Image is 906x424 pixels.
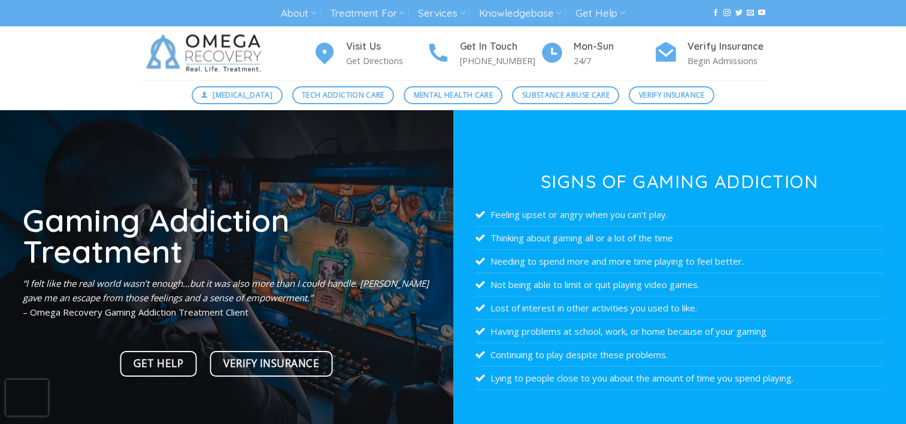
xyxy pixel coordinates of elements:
[192,86,283,104] a: [MEDICAL_DATA]
[475,367,883,390] li: Lying to people close to you about the amount of time you spend playing.
[414,89,493,101] span: Mental Health Care
[475,343,883,367] li: Continuing to play despite these problems.
[23,204,431,267] h1: Gaming Addiction Treatment
[475,296,883,320] li: Lost of interest in other activities you used to like.
[281,2,316,25] a: About
[639,89,705,101] span: Verify Insurance
[687,54,768,68] p: Begin Admissions
[475,226,883,250] li: Thinking about gaming all or a lot of the time
[475,172,883,190] h3: Signs of Gaming Addiction
[292,86,395,104] a: Tech Addiction Care
[460,39,540,54] h4: Get In Touch
[426,39,540,68] a: Get In Touch [PHONE_NUMBER]
[460,54,540,68] p: [PHONE_NUMBER]
[139,26,274,80] img: Omega Recovery
[6,380,48,416] iframe: reCAPTCHA
[418,2,465,25] a: Services
[23,277,429,304] em: “I felt like the real world wasn’t enough…but it was also more than I could handle. [PERSON_NAME]...
[404,86,502,104] a: Mental Health Care
[313,39,426,68] a: Visit Us Get Directions
[687,39,768,54] h4: Verify Insurance
[475,273,883,296] li: Not being able to limit or quit playing video games.
[475,203,883,226] li: Feeling upset or angry when you can’t play.
[475,320,883,343] li: Having problems at school, work, or home because of your gaming
[346,54,426,68] p: Get Directions
[512,86,619,104] a: Substance Abuse Care
[723,9,731,17] a: Follow on Instagram
[23,276,431,319] p: – Omega Recovery Gaming Addiction Treatment Client
[120,351,198,377] a: Get Help
[479,2,562,25] a: Knowledgebase
[346,39,426,54] h4: Visit Us
[735,9,743,17] a: Follow on Twitter
[134,355,183,372] span: Get Help
[575,2,625,25] a: Get Help
[712,9,719,17] a: Follow on Facebook
[213,89,272,101] span: [MEDICAL_DATA]
[758,9,765,17] a: Follow on YouTube
[302,89,384,101] span: Tech Addiction Care
[629,86,714,104] a: Verify Insurance
[747,9,754,17] a: Send us an email
[223,355,319,372] span: Verify Insurance
[210,351,333,377] a: Verify Insurance
[475,250,883,273] li: Needing to spend more and more time playing to feel better.
[574,54,654,68] p: 24/7
[522,89,610,101] span: Substance Abuse Care
[574,39,654,54] h4: Mon-Sun
[330,2,405,25] a: Treatment For
[654,39,768,68] a: Verify Insurance Begin Admissions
